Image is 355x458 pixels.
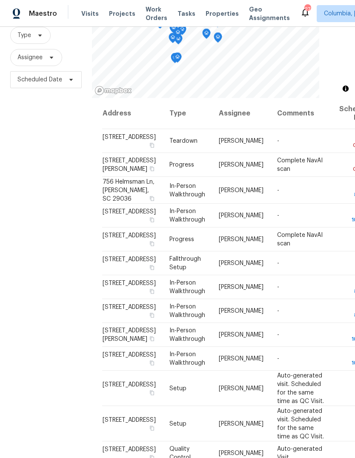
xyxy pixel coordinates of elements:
span: [STREET_ADDRESS] [103,352,156,358]
span: In-Person Walkthrough [169,351,205,366]
span: Maestro [29,9,57,18]
span: 756 Helmsman Ln, [PERSON_NAME], SC 29036 [103,179,155,202]
span: [PERSON_NAME] [219,308,263,314]
span: [PERSON_NAME] [219,236,263,242]
button: Copy Address [148,141,156,149]
span: Complete NavAI scan [277,158,323,172]
span: - [277,187,279,193]
div: Map marker [169,23,178,36]
span: Projects [109,9,135,18]
span: Type [17,31,31,40]
span: Setup [169,421,186,426]
button: Copy Address [148,165,156,173]
span: Setup [169,385,186,391]
span: In-Person Walkthrough [169,183,205,197]
div: Map marker [169,33,177,46]
button: Copy Address [148,335,156,343]
span: In-Person Walkthrough [169,280,205,294]
span: [STREET_ADDRESS] [103,280,156,286]
span: [STREET_ADDRESS] [103,446,156,452]
span: [STREET_ADDRESS] [103,233,156,239]
button: Copy Address [148,194,156,202]
th: Comments [270,98,332,129]
a: Mapbox homepage [94,86,132,95]
span: [PERSON_NAME] [219,421,263,426]
th: Address [102,98,163,129]
button: Copy Address [148,311,156,319]
span: Geo Assignments [249,5,290,22]
span: - [277,284,279,290]
span: Progress [169,162,194,168]
span: [PERSON_NAME] [219,284,263,290]
button: Copy Address [148,264,156,271]
span: [STREET_ADDRESS][PERSON_NAME] [103,158,156,172]
span: Fallthrough Setup [169,256,201,271]
span: [STREET_ADDRESS] [103,304,156,310]
span: In-Person Walkthrough [169,328,205,342]
span: [PERSON_NAME] [219,260,263,266]
th: Assignee [212,98,270,129]
span: Auto-generated visit. Scheduled for the same time as QC Visit. [277,408,324,439]
span: - [277,260,279,266]
span: In-Person Walkthrough [169,304,205,318]
button: Copy Address [148,240,156,248]
span: Work Orders [146,5,167,22]
th: Type [163,98,212,129]
div: Map marker [214,32,222,46]
button: Copy Address [148,424,156,432]
span: [PERSON_NAME] [219,450,263,456]
span: Properties [206,9,239,18]
span: [STREET_ADDRESS][PERSON_NAME] [103,328,156,342]
span: Teardown [169,138,198,144]
span: Scheduled Date [17,75,62,84]
button: Copy Address [148,216,156,224]
div: Map marker [202,29,211,42]
button: Copy Address [148,389,156,396]
span: Toggle attribution [343,84,348,93]
span: [PERSON_NAME] [219,385,263,391]
button: Copy Address [148,288,156,295]
span: - [277,332,279,338]
span: [STREET_ADDRESS] [103,381,156,387]
span: Complete NavAI scan [277,232,323,247]
div: Map marker [174,28,182,41]
span: [STREET_ADDRESS] [103,256,156,262]
div: 27 [304,5,310,14]
button: Toggle attribution [341,84,351,94]
div: Map marker [173,52,182,66]
span: [PERSON_NAME] [219,138,263,144]
span: Visits [81,9,99,18]
div: Map marker [171,53,179,66]
span: [PERSON_NAME] [219,332,263,338]
span: Auto-generated visit. Scheduled for the same time as QC Visit. [277,372,324,404]
span: [STREET_ADDRESS] [103,209,156,215]
span: - [277,213,279,219]
span: Tasks [177,11,195,17]
span: In-Person Walkthrough [169,208,205,223]
span: Assignee [17,53,43,62]
span: [PERSON_NAME] [219,356,263,362]
span: [PERSON_NAME] [219,213,263,219]
span: - [277,356,279,362]
button: Copy Address [148,359,156,367]
span: [STREET_ADDRESS] [103,134,156,140]
span: - [277,138,279,144]
span: - [277,308,279,314]
span: [PERSON_NAME] [219,187,263,193]
span: [PERSON_NAME] [219,162,263,168]
span: Progress [169,236,194,242]
div: Map marker [178,25,186,38]
span: [STREET_ADDRESS] [103,417,156,423]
